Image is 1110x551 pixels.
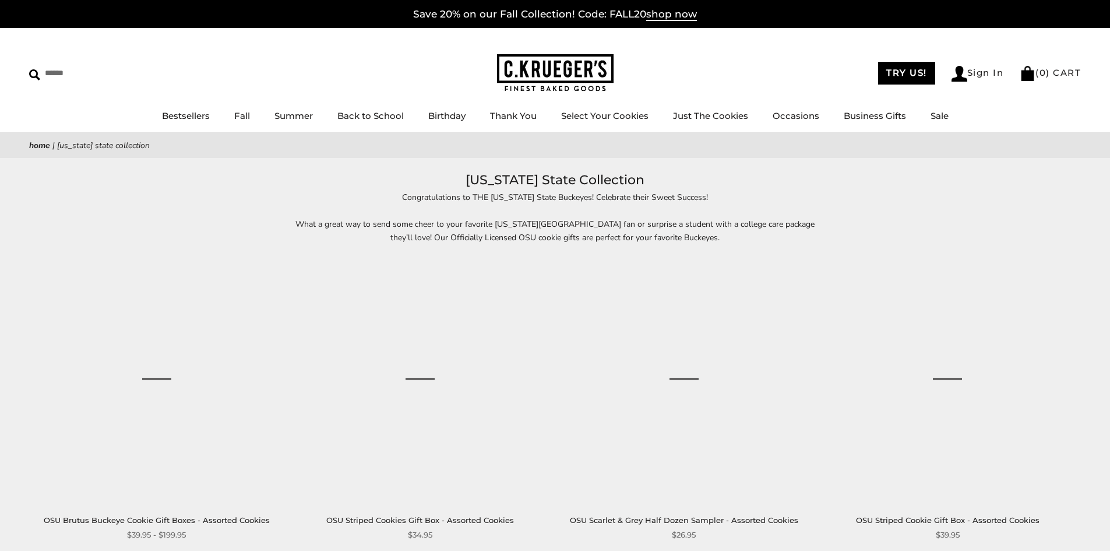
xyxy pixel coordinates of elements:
[287,191,823,204] p: Congratulations to THE [US_STATE] State Buckeyes! Celebrate their Sweet Success!
[34,256,280,502] a: OSU Brutus Buckeye Cookie Gift Boxes - Assorted Cookies
[287,217,823,244] p: What a great way to send some cheer to your favorite [US_STATE][GEOGRAPHIC_DATA] fan or surprise ...
[47,170,1063,191] h1: [US_STATE] State Collection
[29,140,50,151] a: Home
[274,110,313,121] a: Summer
[1039,67,1046,78] span: 0
[29,64,168,82] input: Search
[29,139,1081,152] nav: breadcrumbs
[646,8,697,21] span: shop now
[497,54,614,92] img: C.KRUEGER'S
[931,110,949,121] a: Sale
[1020,66,1035,81] img: Bag
[52,140,55,151] span: |
[127,529,186,541] span: $39.95 - $199.95
[337,110,404,121] a: Back to School
[856,515,1039,525] a: OSU Striped Cookie Gift Box - Assorted Cookies
[297,256,543,502] a: OSU Striped Cookies Gift Box - Assorted Cookies
[1020,67,1081,78] a: (0) CART
[413,8,697,21] a: Save 20% on our Fall Collection! Code: FALL20shop now
[408,529,432,541] span: $34.95
[326,515,514,525] a: OSU Striped Cookies Gift Box - Assorted Cookies
[490,110,537,121] a: Thank You
[234,110,250,121] a: Fall
[952,66,967,82] img: Account
[773,110,819,121] a: Occasions
[44,515,270,525] a: OSU Brutus Buckeye Cookie Gift Boxes - Assorted Cookies
[162,110,210,121] a: Bestsellers
[878,62,935,85] a: TRY US!
[672,529,696,541] span: $26.95
[824,256,1070,502] a: OSU Striped Cookie Gift Box - Assorted Cookies
[844,110,906,121] a: Business Gifts
[952,66,1004,82] a: Sign In
[428,110,466,121] a: Birthday
[561,110,649,121] a: Select Your Cookies
[673,110,748,121] a: Just The Cookies
[561,256,807,502] a: OSU Scarlet & Grey Half Dozen Sampler - Assorted Cookies
[57,140,150,151] span: [US_STATE] State Collection
[29,69,40,80] img: Search
[936,529,960,541] span: $39.95
[570,515,798,525] a: OSU Scarlet & Grey Half Dozen Sampler - Assorted Cookies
